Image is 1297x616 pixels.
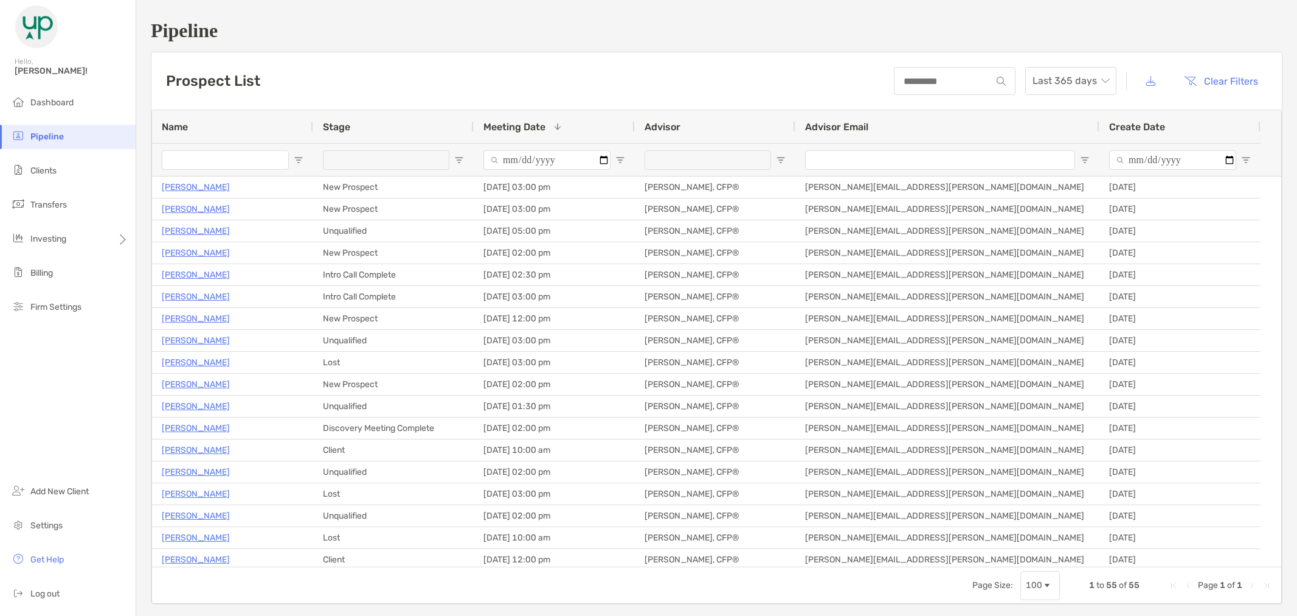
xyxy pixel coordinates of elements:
a: [PERSON_NAME] [162,201,230,217]
div: [PERSON_NAME][EMAIL_ADDRESS][PERSON_NAME][DOMAIN_NAME] [795,396,1099,417]
span: 1 [1220,580,1225,590]
img: billing icon [11,265,26,279]
span: [PERSON_NAME]! [15,66,128,76]
input: Meeting Date Filter Input [483,150,610,170]
div: [PERSON_NAME][EMAIL_ADDRESS][PERSON_NAME][DOMAIN_NAME] [795,286,1099,307]
div: [PERSON_NAME][EMAIL_ADDRESS][PERSON_NAME][DOMAIN_NAME] [795,177,1099,198]
a: [PERSON_NAME] [162,223,230,239]
p: [PERSON_NAME] [162,552,230,567]
a: [PERSON_NAME] [162,289,230,304]
div: [DATE] 02:30 pm [474,264,635,285]
div: [DATE] [1099,549,1261,570]
div: Unqualified [313,396,474,417]
div: [DATE] 03:00 pm [474,352,635,373]
div: Client [313,549,474,570]
div: [PERSON_NAME][EMAIL_ADDRESS][PERSON_NAME][DOMAIN_NAME] [795,505,1099,527]
div: 100 [1026,580,1042,590]
a: [PERSON_NAME] [162,508,230,523]
div: Discovery Meeting Complete [313,418,474,439]
span: 1 [1237,580,1242,590]
div: [DATE] 01:30 pm [474,396,635,417]
div: [PERSON_NAME][EMAIL_ADDRESS][PERSON_NAME][DOMAIN_NAME] [795,549,1099,570]
div: [PERSON_NAME], CFP® [635,527,795,548]
input: Create Date Filter Input [1109,150,1236,170]
div: [DATE] 03:00 pm [474,286,635,307]
div: [PERSON_NAME][EMAIL_ADDRESS][PERSON_NAME][DOMAIN_NAME] [795,242,1099,264]
div: Page Size: [972,580,1013,590]
div: [DATE] [1099,220,1261,242]
img: investing icon [11,231,26,245]
div: [PERSON_NAME][EMAIL_ADDRESS][PERSON_NAME][DOMAIN_NAME] [795,308,1099,329]
div: [DATE] [1099,439,1261,461]
div: [DATE] [1099,330,1261,351]
span: Page [1198,580,1218,590]
div: [PERSON_NAME], CFP® [635,220,795,242]
div: [DATE] 03:00 pm [474,330,635,351]
div: [PERSON_NAME], CFP® [635,352,795,373]
div: Lost [313,352,474,373]
div: [PERSON_NAME], CFP® [635,505,795,527]
span: Last 365 days [1032,68,1109,94]
div: Unqualified [313,505,474,527]
div: [PERSON_NAME], CFP® [635,286,795,307]
div: [PERSON_NAME], CFP® [635,198,795,220]
div: [DATE] [1099,198,1261,220]
img: pipeline icon [11,128,26,143]
div: Unqualified [313,461,474,483]
p: [PERSON_NAME] [162,267,230,282]
div: Unqualified [313,220,474,242]
div: [PERSON_NAME], CFP® [635,461,795,483]
div: [DATE] 05:00 pm [474,220,635,242]
input: Advisor Email Filter Input [805,150,1075,170]
div: [PERSON_NAME], CFP® [635,264,795,285]
button: Open Filter Menu [454,155,464,165]
div: [DATE] [1099,352,1261,373]
div: [PERSON_NAME][EMAIL_ADDRESS][PERSON_NAME][DOMAIN_NAME] [795,483,1099,505]
div: Previous Page [1183,581,1193,590]
a: [PERSON_NAME] [162,355,230,370]
div: [PERSON_NAME], CFP® [635,483,795,505]
span: Stage [323,121,350,133]
div: [PERSON_NAME], CFP® [635,549,795,570]
div: [DATE] [1099,308,1261,329]
a: [PERSON_NAME] [162,311,230,326]
p: [PERSON_NAME] [162,333,230,348]
div: [DATE] [1099,177,1261,198]
div: [DATE] [1099,264,1261,285]
span: of [1119,580,1127,590]
div: [PERSON_NAME], CFP® [635,242,795,264]
a: [PERSON_NAME] [162,245,230,261]
div: [PERSON_NAME][EMAIL_ADDRESS][PERSON_NAME][DOMAIN_NAME] [795,374,1099,395]
span: Log out [30,589,60,599]
div: [DATE] [1099,242,1261,264]
div: [DATE] 12:00 pm [474,549,635,570]
div: [DATE] [1099,374,1261,395]
span: Create Date [1109,121,1165,133]
div: [DATE] 03:00 pm [474,198,635,220]
span: 55 [1106,580,1117,590]
p: [PERSON_NAME] [162,443,230,458]
div: [DATE] 12:00 pm [474,308,635,329]
p: [PERSON_NAME] [162,530,230,545]
div: [DATE] 03:00 pm [474,177,635,198]
button: Open Filter Menu [776,155,786,165]
span: Dashboard [30,97,74,108]
span: Advisor [645,121,680,133]
img: input icon [997,77,1006,86]
button: Clear Filters [1175,68,1267,94]
span: of [1227,580,1235,590]
div: [PERSON_NAME], CFP® [635,439,795,461]
img: logout icon [11,586,26,600]
div: [PERSON_NAME], CFP® [635,396,795,417]
span: Name [162,121,188,133]
span: Investing [30,234,66,244]
div: New Prospect [313,177,474,198]
div: Last Page [1262,581,1271,590]
div: Unqualified [313,330,474,351]
span: Pipeline [30,131,64,142]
